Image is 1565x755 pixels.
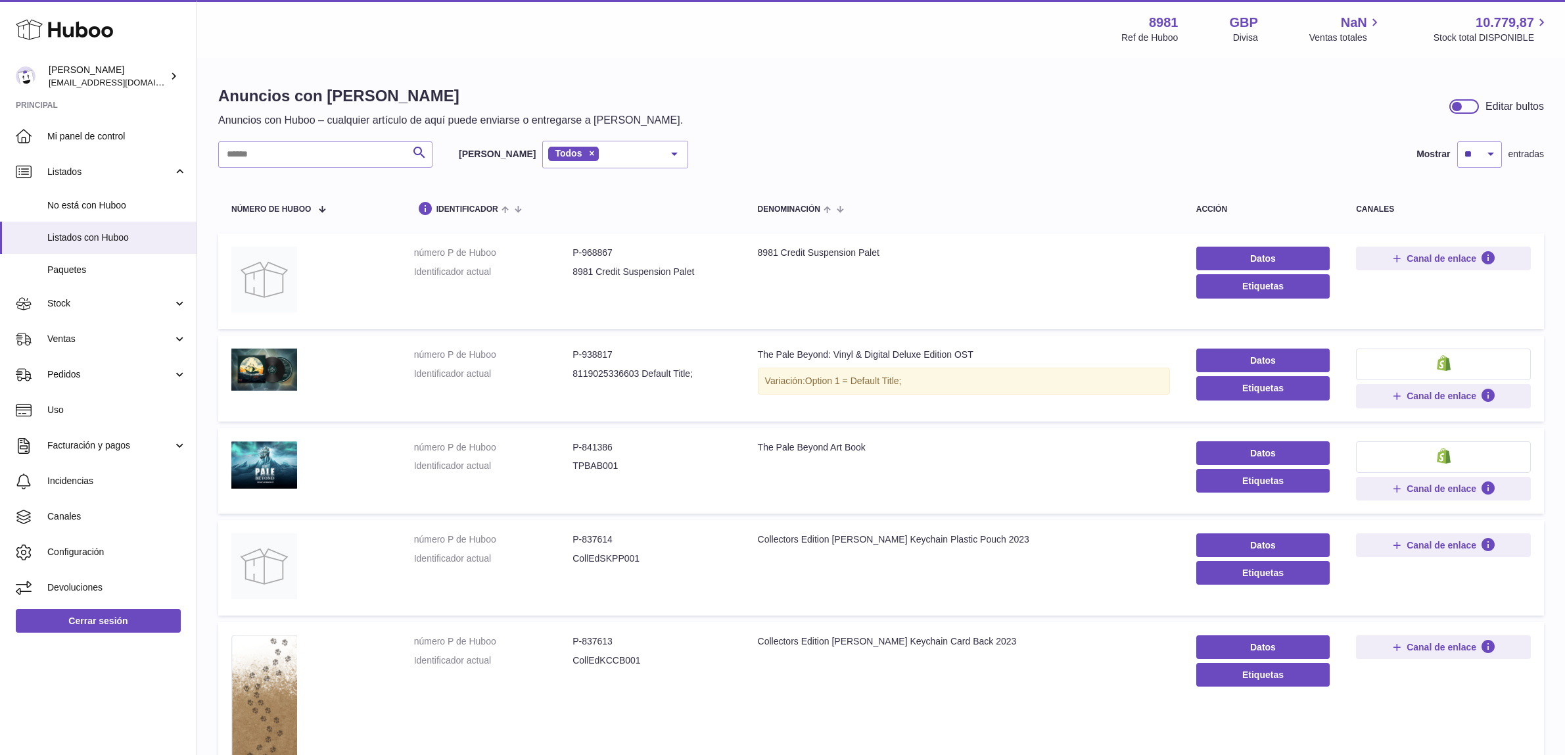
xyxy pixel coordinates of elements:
[805,376,902,386] span: Option 1 = Default Title;
[231,205,311,214] span: número de Huboo
[459,148,536,160] label: [PERSON_NAME]
[758,635,1170,648] div: Collectors Edition [PERSON_NAME] Keychain Card Back 2023
[1196,469,1330,493] button: Etiquetas
[47,231,187,244] span: Listados con Huboo
[1196,533,1330,557] a: Datos
[47,166,173,178] span: Listados
[16,609,181,633] a: Cerrar sesión
[1196,663,1330,687] button: Etiquetas
[1407,253,1476,264] span: Canal de enlace
[1229,14,1257,32] strong: GBP
[1407,539,1476,551] span: Canal de enlace
[572,441,731,454] dd: P-841386
[1356,247,1531,270] button: Canal de enlace
[47,264,187,276] span: Paquetes
[218,85,683,107] h1: Anuncios con [PERSON_NAME]
[572,349,731,361] dd: P-938817
[16,66,35,86] img: internalAdmin-8981@internal.huboo.com
[1149,14,1179,32] strong: 8981
[47,199,187,212] span: No está con Huboo
[414,654,572,667] dt: Identificador actual
[414,247,572,259] dt: número P de Huboo
[572,247,731,259] dd: P-968867
[555,148,582,158] span: Todos
[758,533,1170,546] div: Collectors Edition [PERSON_NAME] Keychain Plastic Pouch 2023
[218,113,683,128] p: Anuncios con Huboo – cualquier artículo de aquí puede enviarse o entregarse a [PERSON_NAME].
[47,546,187,558] span: Configuración
[47,581,187,594] span: Devoluciones
[1508,148,1544,160] span: entradas
[1196,441,1330,465] a: Datos
[1341,14,1367,32] span: NaN
[1196,205,1330,214] div: acción
[1407,390,1476,402] span: Canal de enlace
[49,77,193,87] span: [EMAIL_ADDRESS][DOMAIN_NAME]
[231,533,297,599] img: Collectors Edition Stanberry Keychain Plastic Pouch 2023
[1356,384,1531,408] button: Canal de enlace
[758,205,820,214] span: denominación
[1196,247,1330,270] a: Datos
[758,247,1170,259] div: 8981 Credit Suspension Palet
[47,510,187,523] span: Canales
[572,635,731,648] dd: P-837613
[414,266,572,278] dt: Identificador actual
[1407,483,1476,495] span: Canal de enlace
[572,368,731,380] dd: 8119025336603 Default Title;
[414,368,572,380] dt: Identificador actual
[1309,32,1382,44] span: Ventas totales
[47,333,173,345] span: Ventas
[47,475,187,487] span: Incidencias
[1233,32,1258,44] div: Divisa
[572,460,731,472] dd: TPBAB001
[47,439,173,452] span: Facturación y pagos
[49,64,167,89] div: [PERSON_NAME]
[47,297,173,310] span: Stock
[1356,477,1531,500] button: Canal de enlace
[572,552,731,565] dd: CollEdSKPP001
[436,205,498,214] span: identificador
[1407,641,1476,653] span: Canal de enlace
[572,654,731,667] dd: CollEdKCCB001
[572,266,731,278] dd: 8981 Credit Suspension Palet
[1356,205,1531,214] div: canales
[231,349,297,391] img: The Pale Beyond: Vinyl & Digital Deluxe Edition OST
[1434,32,1549,44] span: Stock total DISPONIBLE
[1476,14,1534,32] span: 10.779,87
[1485,99,1544,114] div: Editar bultos
[1434,14,1549,44] a: 10.779,87 Stock total DISPONIBLE
[1196,376,1330,400] button: Etiquetas
[414,441,572,454] dt: número P de Huboo
[414,533,572,546] dt: número P de Huboo
[414,635,572,648] dt: número P de Huboo
[1196,561,1330,585] button: Etiquetas
[414,552,572,565] dt: Identificador actual
[47,404,187,416] span: Uso
[231,247,297,312] img: 8981 Credit Suspension Palet
[1121,32,1178,44] div: Ref de Huboo
[1196,349,1330,372] a: Datos
[47,368,173,381] span: Pedidos
[758,441,1170,454] div: The Pale Beyond Art Book
[1416,148,1450,160] label: Mostrar
[47,130,187,143] span: Mi panel de control
[231,441,297,489] img: The Pale Beyond Art Book
[758,368,1170,395] div: Variación:
[758,349,1170,361] div: The Pale Beyond: Vinyl & Digital Deluxe Edition OST
[1196,274,1330,298] button: Etiquetas
[572,533,731,546] dd: P-837614
[414,349,572,361] dt: número P de Huboo
[1356,533,1531,557] button: Canal de enlace
[1356,635,1531,659] button: Canal de enlace
[414,460,572,472] dt: Identificador actual
[1437,448,1451,464] img: shopify-small.png
[1309,14,1382,44] a: NaN Ventas totales
[1196,635,1330,659] a: Datos
[1437,355,1451,371] img: shopify-small.png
